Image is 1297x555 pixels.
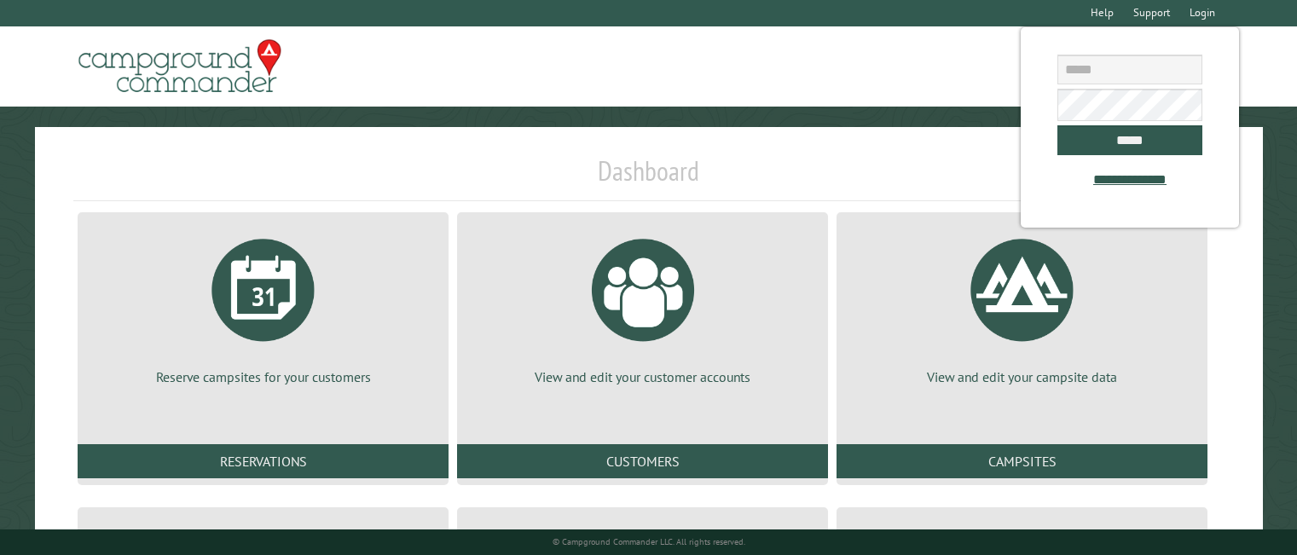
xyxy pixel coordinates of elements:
p: View and edit your campsite data [857,367,1187,386]
a: View and edit your campsite data [857,226,1187,386]
p: Reserve campsites for your customers [98,367,428,386]
a: Campsites [837,444,1207,478]
small: © Campground Commander LLC. All rights reserved. [553,536,745,547]
a: Reserve campsites for your customers [98,226,428,386]
a: Reservations [78,444,449,478]
img: Campground Commander [73,33,287,100]
p: View and edit your customer accounts [478,367,808,386]
a: View and edit your customer accounts [478,226,808,386]
h1: Dashboard [73,154,1224,201]
a: Customers [457,444,828,478]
